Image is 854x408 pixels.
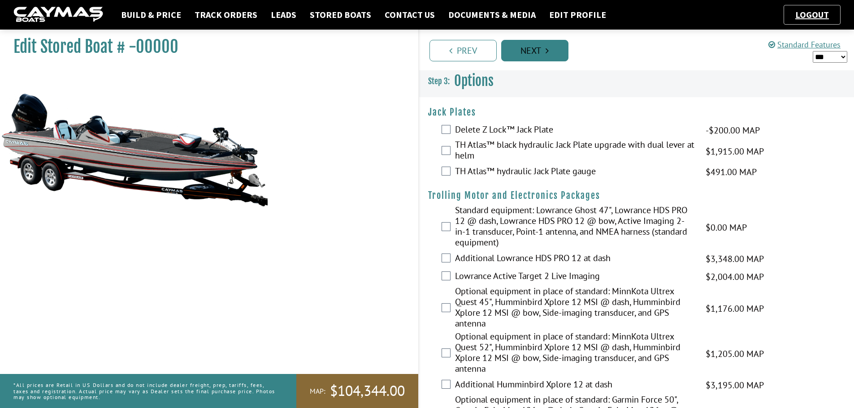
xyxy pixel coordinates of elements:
h4: Jack Plates [428,107,845,118]
label: Additional Lowrance HDS PRO 12 at dash [455,253,694,266]
a: Contact Us [380,9,439,21]
a: MAP:$104,344.00 [296,374,418,408]
label: Optional equipment in place of standard: MinnKota Ultrex Quest 52", Humminbird Xplore 12 MSI @ da... [455,331,694,376]
span: MAP: [310,387,325,396]
img: caymas-dealer-connect-2ed40d3bc7270c1d8d7ffb4b79bf05adc795679939227970def78ec6f6c03838.gif [13,7,103,23]
a: Documents & Media [444,9,540,21]
span: $491.00 MAP [706,165,757,179]
a: Logout [791,9,833,20]
span: $1,176.00 MAP [706,302,764,315]
label: TH Atlas™ hydraulic Jack Plate gauge [455,166,694,179]
label: Additional Humminbird Xplore 12 at dash [455,379,694,392]
span: -$200.00 MAP [706,124,760,137]
a: Stored Boats [305,9,376,21]
a: Track Orders [190,9,262,21]
p: *All prices are Retail in US Dollars and do not include dealer freight, prep, tariffs, fees, taxe... [13,378,276,404]
label: Standard equipment: Lowrance Ghost 47", Lowrance HDS PRO 12 @ dash, Lowrance HDS PRO 12 @ bow, Ac... [455,205,694,250]
span: $104,344.00 [330,382,405,400]
h1: Edit Stored Boat # -00000 [13,37,396,57]
h4: Trolling Motor and Electronics Packages [428,190,845,201]
span: $2,004.00 MAP [706,270,764,283]
a: Leads [266,9,301,21]
span: $3,348.00 MAP [706,252,764,266]
span: $1,205.00 MAP [706,347,764,361]
a: Edit Profile [545,9,611,21]
label: Lowrance Active Target 2 Live Imaging [455,271,694,283]
a: Standard Features [768,39,841,50]
span: $1,915.00 MAP [706,145,764,158]
a: Prev [429,40,497,61]
label: TH Atlas™ black hydraulic Jack Plate upgrade with dual lever at helm [455,139,694,163]
label: Delete Z Lock™ Jack Plate [455,124,694,137]
label: Optional equipment in place of standard: MinnKota Ultrex Quest 45", Humminbird Xplore 12 MSI @ da... [455,286,694,331]
a: Next [501,40,568,61]
a: Build & Price [117,9,186,21]
span: $3,195.00 MAP [706,378,764,392]
span: $0.00 MAP [706,221,747,234]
